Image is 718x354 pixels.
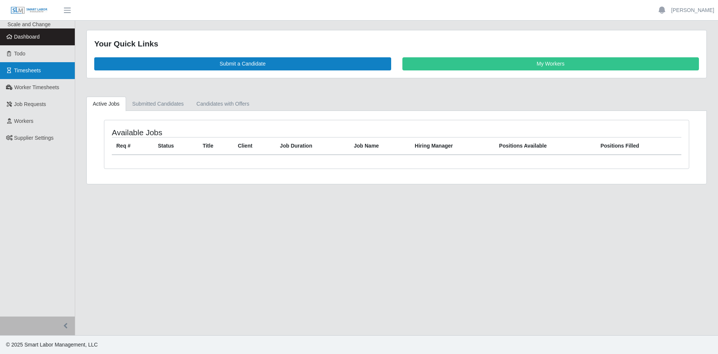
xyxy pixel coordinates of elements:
[94,57,391,70] a: Submit a Candidate
[495,137,596,155] th: Positions Available
[276,137,350,155] th: Job Duration
[402,57,699,70] a: My Workers
[233,137,276,155] th: Client
[153,137,198,155] th: Status
[6,342,98,348] span: © 2025 Smart Labor Management, LLC
[14,101,46,107] span: Job Requests
[14,34,40,40] span: Dashboard
[86,97,126,111] a: Active Jobs
[14,67,41,73] span: Timesheets
[10,6,48,15] img: SLM Logo
[14,118,34,124] span: Workers
[94,38,699,50] div: Your Quick Links
[596,137,681,155] th: Positions Filled
[112,137,153,155] th: Req #
[14,84,59,90] span: Worker Timesheets
[349,137,410,155] th: Job Name
[126,97,190,111] a: Submitted Candidates
[112,128,343,137] h4: Available Jobs
[410,137,495,155] th: Hiring Manager
[190,97,255,111] a: Candidates with Offers
[671,6,714,14] a: [PERSON_NAME]
[14,51,25,57] span: Todo
[14,135,54,141] span: Supplier Settings
[198,137,233,155] th: Title
[7,21,50,27] span: Scale and Change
